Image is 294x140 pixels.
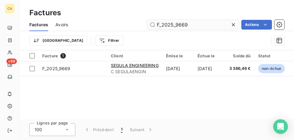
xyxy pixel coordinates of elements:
input: Rechercher [147,20,239,30]
span: Factures [29,22,48,28]
span: 1 [60,53,66,59]
td: [DATE] [194,61,226,76]
div: Émise le [166,53,190,58]
span: Avoirs [55,22,68,28]
div: Statut [258,53,285,58]
h3: Factures [29,7,61,18]
button: Filtrer [95,36,123,45]
span: non-échue [258,64,285,73]
button: [GEOGRAPHIC_DATA] [29,36,87,45]
span: C SEGULAENGIN [111,69,159,75]
button: Suivant [126,123,157,136]
span: 100 [35,127,42,133]
span: F_2025_9669 [42,66,70,71]
button: 1 [117,123,126,136]
div: CA [5,4,15,13]
button: Précédent [80,123,117,136]
span: +99 [6,59,17,64]
button: Actions [241,20,272,30]
div: Client [111,53,159,58]
div: Échue le [198,53,222,58]
span: 1 [121,127,123,133]
td: [DATE] [162,61,194,76]
div: Open Intercom Messenger [273,119,288,134]
span: SEGULA ENGINEERING [111,63,159,68]
div: Solde dû [229,53,251,58]
span: 3 386,46 € [229,66,251,72]
span: Facture [42,53,58,58]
